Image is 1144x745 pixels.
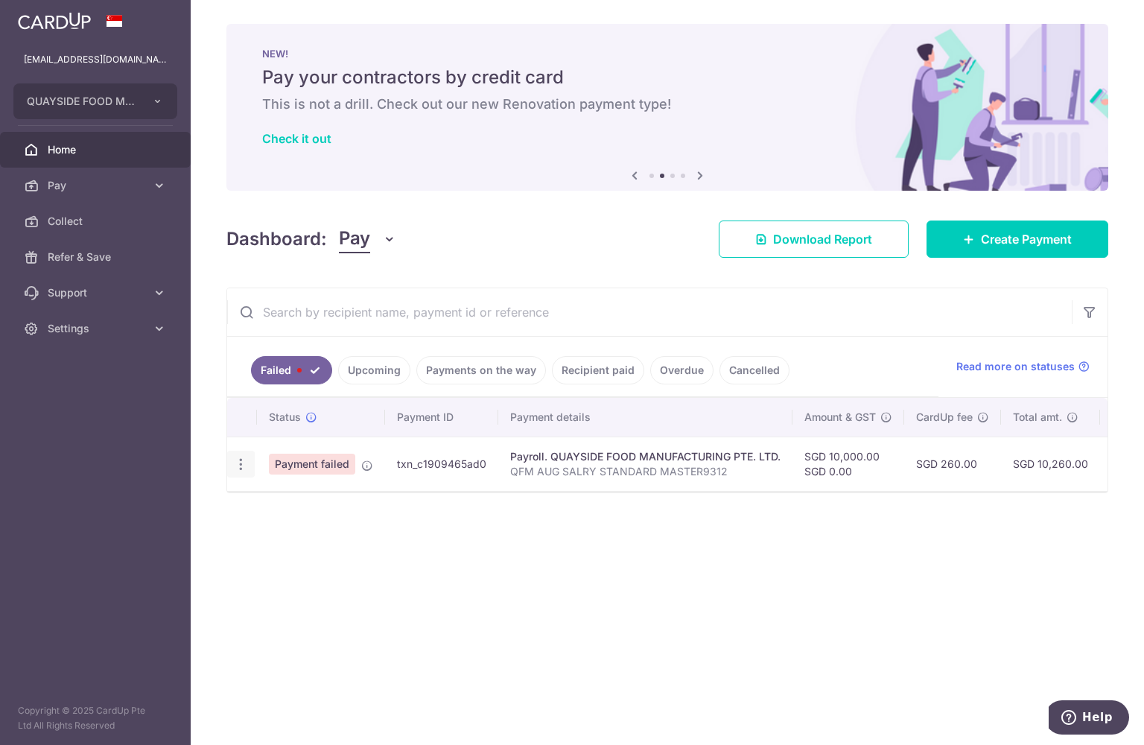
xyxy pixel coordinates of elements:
[927,221,1108,258] a: Create Payment
[339,225,396,253] button: Pay
[498,398,792,437] th: Payment details
[48,142,146,157] span: Home
[251,356,332,384] a: Failed
[27,94,137,109] span: QUAYSIDE FOOD MANUFACTURING PTE. LTD.
[981,230,1072,248] span: Create Payment
[956,359,1090,374] a: Read more on statuses
[339,225,370,253] span: Pay
[719,221,909,258] a: Download Report
[650,356,714,384] a: Overdue
[792,437,904,491] td: SGD 10,000.00 SGD 0.00
[719,356,789,384] a: Cancelled
[24,52,167,67] p: [EMAIL_ADDRESS][DOMAIN_NAME]
[510,464,781,479] p: QFM AUG SALRY STANDARD MASTER9312
[262,131,331,146] a: Check it out
[338,356,410,384] a: Upcoming
[48,285,146,300] span: Support
[262,48,1072,60] p: NEW!
[269,454,355,475] span: Payment failed
[552,356,644,384] a: Recipient paid
[262,66,1072,89] h5: Pay your contractors by credit card
[385,398,498,437] th: Payment ID
[804,410,876,425] span: Amount & GST
[48,214,146,229] span: Collect
[385,437,498,491] td: txn_c1909465ad0
[416,356,546,384] a: Payments on the way
[1001,437,1100,491] td: SGD 10,260.00
[510,449,781,464] div: Payroll. QUAYSIDE FOOD MANUFACTURING PTE. LTD.
[48,321,146,336] span: Settings
[1049,700,1129,738] iframe: Opens a widget where you can find more information
[262,95,1072,113] h6: This is not a drill. Check out our new Renovation payment type!
[773,230,872,248] span: Download Report
[916,410,973,425] span: CardUp fee
[956,359,1075,374] span: Read more on statuses
[227,288,1072,336] input: Search by recipient name, payment id or reference
[48,250,146,264] span: Refer & Save
[226,24,1108,191] img: Renovation banner
[226,226,327,253] h4: Dashboard:
[48,178,146,193] span: Pay
[904,437,1001,491] td: SGD 260.00
[13,83,177,119] button: QUAYSIDE FOOD MANUFACTURING PTE. LTD.
[18,12,91,30] img: CardUp
[269,410,301,425] span: Status
[1013,410,1062,425] span: Total amt.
